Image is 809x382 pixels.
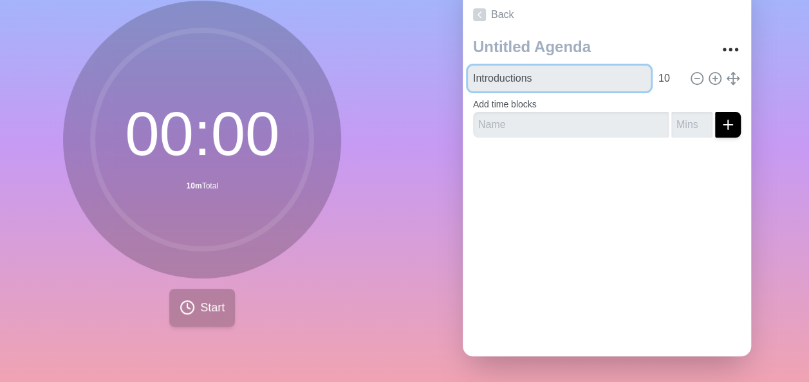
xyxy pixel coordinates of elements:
span: Start [200,299,225,316]
button: Start [169,289,235,327]
input: Mins [671,112,712,138]
input: Name [473,112,669,138]
input: Name [468,66,651,91]
label: Add time blocks [473,99,537,109]
input: Mins [653,66,684,91]
button: More [718,37,743,62]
